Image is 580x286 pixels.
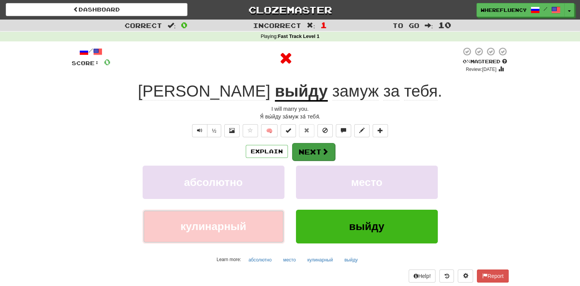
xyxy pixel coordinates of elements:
button: Round history (alt+y) [439,270,454,283]
button: Play sentence audio (ctl+space) [192,124,207,137]
button: кулинарный [303,254,337,266]
button: Favorite sentence (alt+f) [243,124,258,137]
span: 0 [181,20,187,30]
button: Add to collection (alt+a) [373,124,388,137]
span: Score: [72,60,99,66]
span: . [328,82,442,100]
span: / [544,6,547,12]
span: выйду [349,220,384,232]
a: wherefluency / [476,3,565,17]
button: абсолютно [244,254,276,266]
span: : [425,22,433,29]
button: Edit sentence (alt+d) [354,124,370,137]
button: выйду [296,210,438,243]
button: место [296,166,438,199]
button: 🧠 [261,124,278,137]
span: тебя [404,82,438,100]
span: 1 [320,20,327,30]
button: Set this sentence to 100% Mastered (alt+m) [281,124,296,137]
span: : [307,22,315,29]
span: To go [393,21,419,29]
button: Help! [409,270,436,283]
span: 0 % [463,58,470,64]
span: Incorrect [253,21,301,29]
span: абсолютно [184,176,243,188]
span: замуж [332,82,379,100]
a: Clozemaster [199,3,381,16]
button: ½ [207,124,222,137]
a: Dashboard [6,3,187,16]
div: Я́ вы́йду за́муж за́ тебя́. [72,113,509,120]
span: кулинарный [181,220,246,232]
button: Show image (alt+x) [224,124,240,137]
span: wherefluency [481,7,527,13]
span: за [383,82,400,100]
button: Explain [246,145,288,158]
small: Review: [DATE] [466,67,496,72]
button: место [279,254,300,266]
u: выйду [275,82,328,102]
button: Ignore sentence (alt+i) [317,124,333,137]
span: [PERSON_NAME] [138,82,270,100]
div: I will marry you. [72,105,509,113]
button: выйду [340,254,362,266]
button: Report [477,270,508,283]
span: место [351,176,383,188]
span: 10 [438,20,451,30]
button: Reset to 0% Mastered (alt+r) [299,124,314,137]
span: Correct [125,21,162,29]
strong: Fast Track Level 1 [278,34,320,39]
button: Next [292,143,335,161]
div: Mastered [461,58,509,65]
div: Text-to-speech controls [191,124,222,137]
div: / [72,47,110,56]
small: Learn more: [217,257,241,262]
span: 0 [104,57,110,67]
span: : [168,22,176,29]
button: кулинарный [143,210,284,243]
button: абсолютно [143,166,284,199]
button: Discuss sentence (alt+u) [336,124,351,137]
